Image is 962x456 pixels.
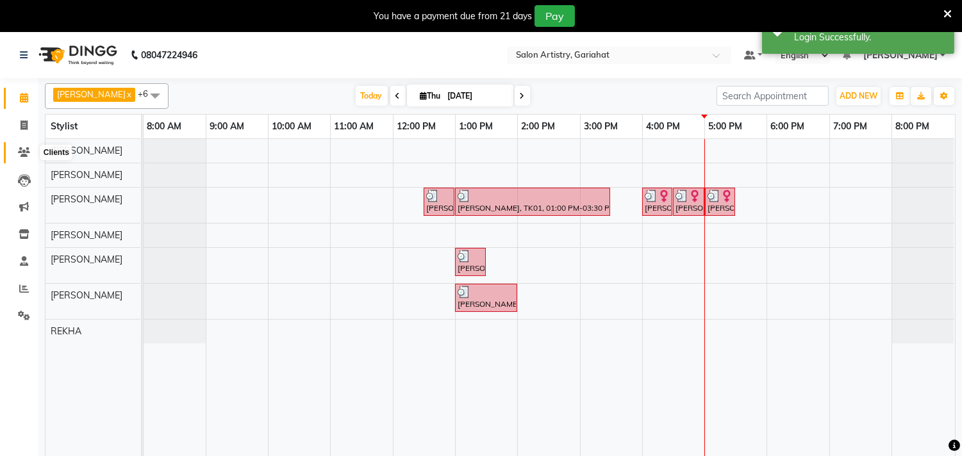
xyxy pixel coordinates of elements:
span: ADD NEW [840,91,877,101]
div: [PERSON_NAME], TK05, 05:00 PM-05:30 PM, Threading - [GEOGRAPHIC_DATA]/[GEOGRAPHIC_DATA] [706,190,734,214]
a: 11:00 AM [331,117,377,136]
div: [PERSON_NAME], TK05, 04:30 PM-05:00 PM, Threading - Forehead [674,190,703,214]
span: [PERSON_NAME] [51,254,122,265]
a: 7:00 PM [830,117,870,136]
a: 6:00 PM [767,117,808,136]
span: Thu [417,91,444,101]
div: Login Successfully. [794,31,945,44]
span: [PERSON_NAME] [51,229,122,241]
span: [PERSON_NAME] [863,49,938,62]
span: Today [356,86,388,106]
a: 5:00 PM [705,117,745,136]
span: [PERSON_NAME] [51,145,122,156]
span: [PERSON_NAME] [51,193,122,205]
a: 10:00 AM [269,117,315,136]
b: 08047224946 [141,37,197,73]
a: 2:00 PM [518,117,558,136]
span: REKHA [51,325,81,337]
div: [PERSON_NAME], TK02, 01:00 PM-02:00 PM, HAIR CUT SENIOR STYLIST MEN,INSTA CARE SPA-MEN [456,286,516,310]
div: [PERSON_NAME], TK05, 04:00 PM-04:30 PM, Threading - Eyebrows [643,190,671,214]
button: Pay [535,5,575,27]
div: [PERSON_NAME], TK01, 12:30 PM-01:00 PM, Waxing - Peel Off Waxing - Sidelocks [425,190,453,214]
div: Clients [40,145,72,161]
div: You have a payment due from 21 days [374,10,532,23]
input: Search Appointment [717,86,829,106]
a: x [126,89,131,99]
span: [PERSON_NAME] [51,289,122,301]
a: 1:00 PM [456,117,496,136]
img: logo [33,37,120,73]
button: ADD NEW [836,87,881,105]
a: 3:00 PM [581,117,621,136]
a: 8:00 PM [892,117,933,136]
input: 2025-09-04 [444,86,508,106]
div: [PERSON_NAME], TK01, 01:00 PM-03:30 PM, Threading - Eyebrows,Waxing - Peel Off Waxing - Sidelocks... [456,190,609,214]
a: 12:00 PM [394,117,439,136]
span: Stylist [51,120,78,132]
a: 8:00 AM [144,117,185,136]
a: 9:00 AM [206,117,247,136]
span: [PERSON_NAME] [57,89,126,99]
div: [PERSON_NAME], TK04, 01:00 PM-01:30 PM, Regular Pedicure [456,250,485,274]
a: 4:00 PM [643,117,683,136]
span: [PERSON_NAME] [51,169,122,181]
span: +6 [138,88,158,99]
